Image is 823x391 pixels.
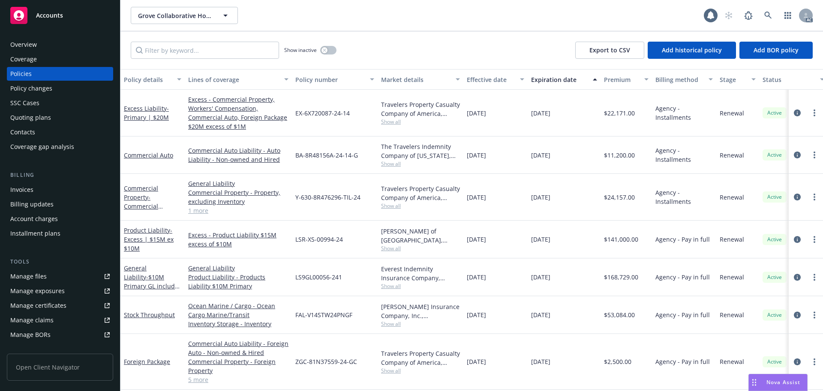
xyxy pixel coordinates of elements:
[662,46,722,54] span: Add historical policy
[188,301,288,319] a: Ocean Marine / Cargo - Ocean Cargo Marine/Transit
[655,104,713,122] span: Agency - Installments
[655,273,710,282] span: Agency - Pay in full
[10,284,65,298] div: Manage exposures
[467,310,486,319] span: [DATE]
[7,197,113,211] a: Billing updates
[381,202,460,209] span: Show all
[809,108,820,118] a: more
[531,151,550,160] span: [DATE]
[749,374,760,391] div: Drag to move
[7,67,113,81] a: Policies
[531,75,588,84] div: Expiration date
[295,357,357,366] span: ZGC-81N37559-24-GC
[720,75,746,84] div: Stage
[124,358,170,366] a: Foreign Package
[7,258,113,266] div: Tools
[7,171,113,179] div: Billing
[7,284,113,298] a: Manage exposures
[766,358,783,366] span: Active
[124,151,173,159] a: Commercial Auto
[188,264,288,273] a: General Liability
[467,151,486,160] span: [DATE]
[7,212,113,226] a: Account charges
[531,273,550,282] span: [DATE]
[7,343,113,356] a: Summary of insurance
[378,69,463,90] button: Market details
[792,310,802,320] a: circleInformation
[748,374,808,391] button: Nova Assist
[604,357,631,366] span: $2,500.00
[188,339,288,357] a: Commercial Auto Liability - Foreign Auto - Non-owned & Hired
[809,357,820,367] a: more
[467,193,486,202] span: [DATE]
[10,227,60,240] div: Installment plans
[124,264,181,299] a: General Liability
[124,273,181,299] span: - $10M Primary GL includes PCO
[792,272,802,282] a: circleInformation
[655,357,710,366] span: Agency - Pay in full
[381,349,460,367] div: Travelers Property Casualty Company of America, Travelers Insurance
[766,273,783,281] span: Active
[766,109,783,117] span: Active
[188,357,288,375] a: Commercial Property - Foreign Property
[531,357,550,366] span: [DATE]
[720,109,744,118] span: Renewal
[739,42,813,59] button: Add BOR policy
[7,140,113,154] a: Coverage gap analysis
[131,42,279,59] input: Filter by keyword...
[604,235,638,244] span: $141,000.00
[7,354,113,381] span: Open Client Navigator
[604,273,638,282] span: $168,729.00
[467,357,486,366] span: [DATE]
[188,75,279,84] div: Lines of coverage
[720,273,744,282] span: Renewal
[604,75,639,84] div: Premium
[295,273,342,282] span: LS9GL00056-241
[531,310,550,319] span: [DATE]
[655,146,713,164] span: Agency - Installments
[7,3,113,27] a: Accounts
[754,46,799,54] span: Add BOR policy
[381,227,460,245] div: [PERSON_NAME] of [GEOGRAPHIC_DATA], [GEOGRAPHIC_DATA]
[655,188,713,206] span: Agency - Installments
[467,235,486,244] span: [DATE]
[467,75,515,84] div: Effective date
[292,69,378,90] button: Policy number
[10,328,51,342] div: Manage BORs
[7,227,113,240] a: Installment plans
[740,7,757,24] a: Report a Bug
[601,69,652,90] button: Premium
[809,310,820,320] a: more
[10,67,32,81] div: Policies
[792,234,802,245] a: circleInformation
[7,299,113,312] a: Manage certificates
[655,310,710,319] span: Agency - Pay in full
[188,95,288,131] a: Excess - Commercial Property, Workers' Compensation, Commercial Auto, Foreign Package $20M excess...
[295,235,343,244] span: LSR-XS-00994-24
[381,320,460,327] span: Show all
[531,193,550,202] span: [DATE]
[7,111,113,124] a: Quoting plans
[648,42,736,59] button: Add historical policy
[124,226,174,252] a: Product Liability
[284,46,317,54] span: Show inactive
[792,357,802,367] a: circleInformation
[10,96,39,110] div: SSC Cases
[10,197,54,211] div: Billing updates
[720,7,737,24] a: Start snowing
[188,179,288,188] a: General Liability
[7,313,113,327] a: Manage claims
[716,69,759,90] button: Stage
[7,270,113,283] a: Manage files
[381,142,460,160] div: The Travelers Indemnity Company of [US_STATE], Travelers Insurance
[809,272,820,282] a: more
[10,38,37,52] div: Overview
[792,108,802,118] a: circleInformation
[7,125,113,139] a: Contacts
[295,151,358,160] span: BA-8R48156A-24-14-G
[124,184,158,219] a: Commercial Property
[188,206,288,215] a: 1 more
[295,75,365,84] div: Policy number
[766,151,783,159] span: Active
